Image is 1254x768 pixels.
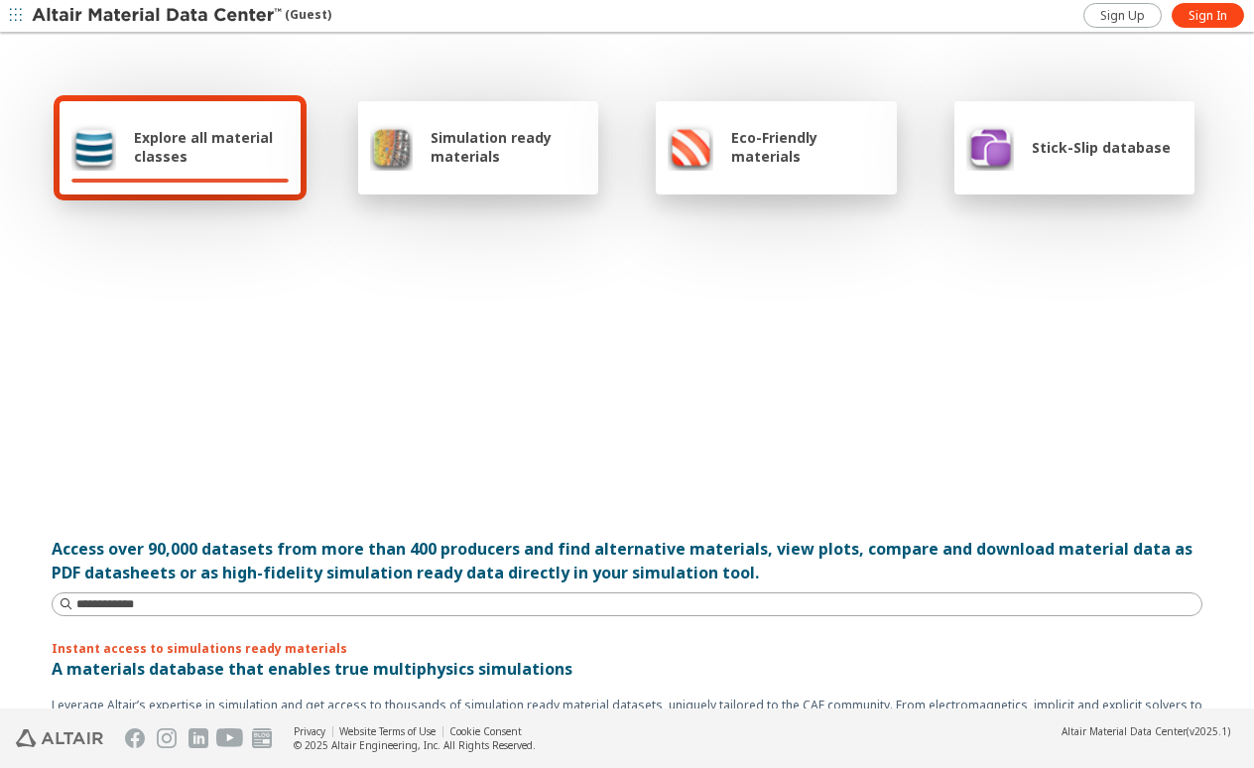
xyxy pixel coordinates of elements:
[1189,8,1227,24] span: Sign In
[71,123,116,171] img: Explore all material classes
[52,640,1202,657] p: Instant access to simulations ready materials
[52,657,1202,681] p: A materials database that enables true multiphysics simulations
[449,724,522,738] a: Cookie Consent
[966,123,1014,171] img: Stick-Slip database
[1062,724,1230,738] div: (v2025.1)
[668,123,713,171] img: Eco-Friendly materials
[52,697,1202,730] p: Leverage Altair’s expertise in simulation and get access to thousands of simulation ready materia...
[370,123,413,171] img: Simulation ready materials
[1062,724,1187,738] span: Altair Material Data Center
[1100,8,1145,24] span: Sign Up
[1083,3,1162,28] a: Sign Up
[294,738,536,752] div: © 2025 Altair Engineering, Inc. All Rights Reserved.
[294,724,325,738] a: Privacy
[431,128,586,166] span: Simulation ready materials
[52,537,1202,584] div: Access over 90,000 datasets from more than 400 producers and find alternative materials, view plo...
[32,6,331,26] div: (Guest)
[16,729,103,747] img: Altair Engineering
[1172,3,1244,28] a: Sign In
[134,128,289,166] span: Explore all material classes
[1032,138,1171,157] span: Stick-Slip database
[339,724,436,738] a: Website Terms of Use
[731,128,884,166] span: Eco-Friendly materials
[32,6,285,26] img: Altair Material Data Center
